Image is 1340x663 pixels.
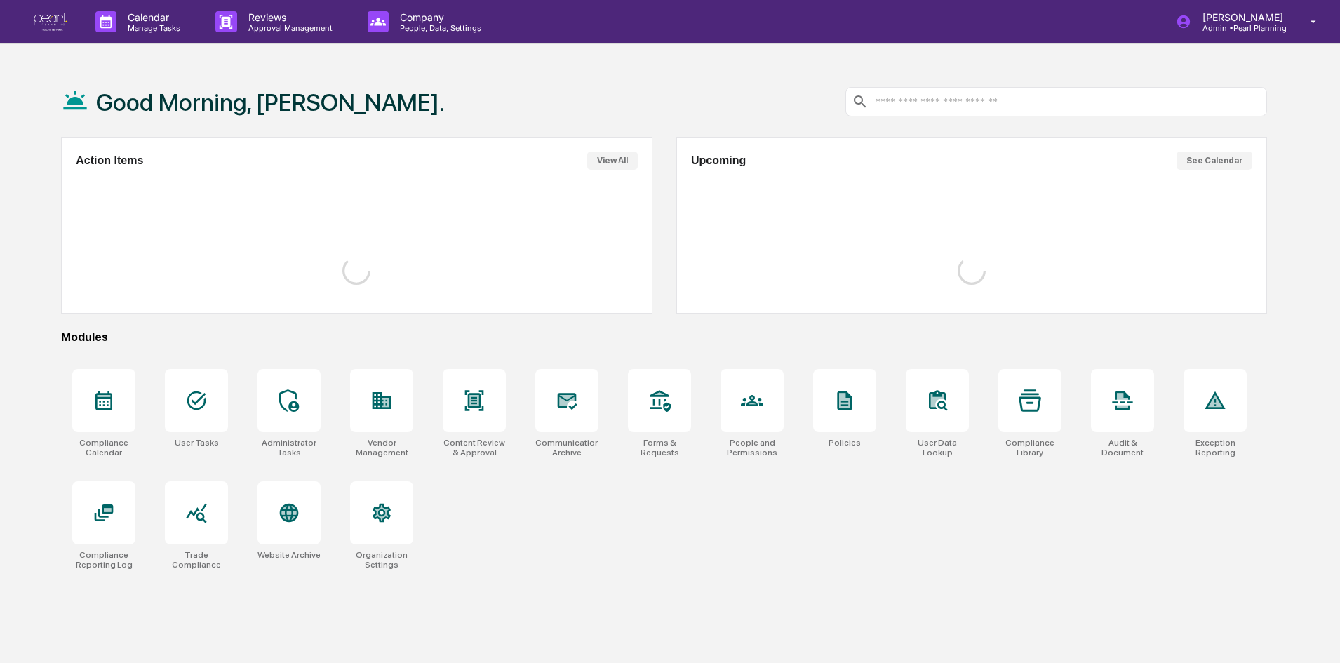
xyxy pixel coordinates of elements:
img: logo [34,13,67,32]
div: Administrator Tasks [257,438,321,457]
div: Trade Compliance [165,550,228,570]
div: Audit & Document Logs [1091,438,1154,457]
div: Organization Settings [350,550,413,570]
h2: Upcoming [691,154,746,167]
p: Approval Management [237,23,340,33]
h1: Good Morning, [PERSON_NAME]. [96,88,445,116]
p: People, Data, Settings [389,23,488,33]
p: Manage Tasks [116,23,187,33]
div: Vendor Management [350,438,413,457]
p: Reviews [237,11,340,23]
div: Website Archive [257,550,321,560]
p: Admin • Pearl Planning [1191,23,1290,33]
button: See Calendar [1177,152,1252,170]
div: User Data Lookup [906,438,969,457]
button: View All [587,152,638,170]
p: [PERSON_NAME] [1191,11,1290,23]
div: Communications Archive [535,438,598,457]
div: Modules [61,330,1267,344]
p: Company [389,11,488,23]
div: People and Permissions [721,438,784,457]
div: Compliance Reporting Log [72,550,135,570]
p: Calendar [116,11,187,23]
h2: Action Items [76,154,143,167]
div: Forms & Requests [628,438,691,457]
div: Compliance Calendar [72,438,135,457]
div: Compliance Library [998,438,1061,457]
div: User Tasks [175,438,219,448]
div: Content Review & Approval [443,438,506,457]
div: Exception Reporting [1184,438,1247,457]
div: Policies [829,438,861,448]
